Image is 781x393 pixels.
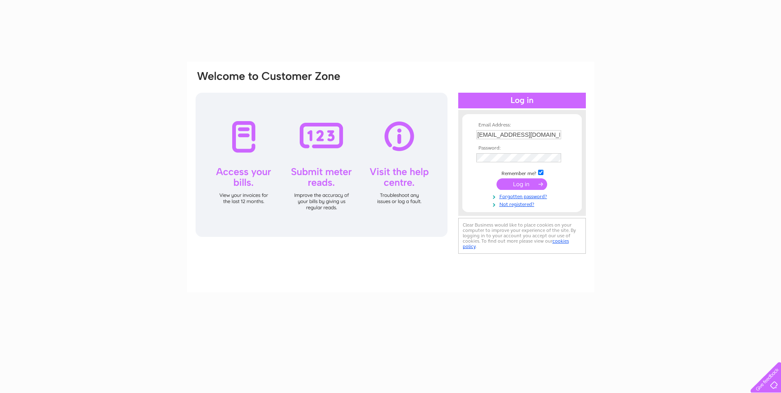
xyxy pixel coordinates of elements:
[476,192,570,200] a: Forgotten password?
[476,200,570,208] a: Not registered?
[458,218,586,254] div: Clear Business would like to place cookies on your computer to improve your experience of the sit...
[474,168,570,177] td: Remember me?
[474,145,570,151] th: Password:
[463,238,569,249] a: cookies policy
[474,122,570,128] th: Email Address:
[497,178,547,190] input: Submit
